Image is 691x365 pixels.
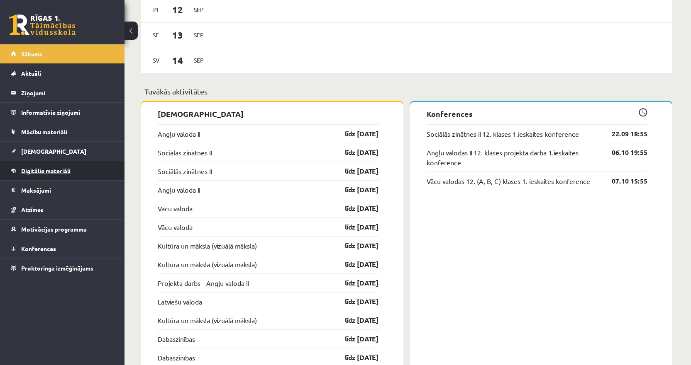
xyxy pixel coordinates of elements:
a: Rīgas 1. Tālmācības vidusskola [9,15,76,35]
a: līdz [DATE] [330,353,378,363]
a: Kultūra un māksla (vizuālā māksla) [158,315,257,325]
a: Angļu valoda II [158,185,200,195]
a: Vācu valodas 12. (A, B, C) klases 1. ieskaites konference [427,176,590,186]
legend: Maksājumi [21,181,114,200]
a: Latviešu valoda [158,297,202,307]
a: 22.09 18:55 [599,129,647,139]
span: Atzīmes [21,206,44,213]
a: Mācību materiāli [11,122,114,141]
a: līdz [DATE] [330,334,378,344]
a: Aktuāli [11,64,114,83]
legend: Ziņojumi [21,83,114,102]
a: Dabaszinības [158,353,195,363]
span: [DEMOGRAPHIC_DATA] [21,147,86,155]
a: Kultūra un māksla (vizuālā māksla) [158,259,257,269]
span: 13 [165,28,190,42]
span: Proktoringa izmēģinājums [21,264,93,272]
a: Proktoringa izmēģinājums [11,259,114,278]
a: [DEMOGRAPHIC_DATA] [11,142,114,161]
p: Tuvākās aktivitātes [144,86,669,97]
span: Mācību materiāli [21,128,67,135]
a: līdz [DATE] [330,203,378,213]
a: Sociālās zinātnes II [158,147,212,157]
a: līdz [DATE] [330,222,378,232]
a: līdz [DATE] [330,147,378,157]
span: Motivācijas programma [21,225,87,233]
a: līdz [DATE] [330,129,378,139]
span: 12 [165,3,190,17]
span: Se [147,29,165,41]
a: Motivācijas programma [11,220,114,239]
a: Angļu valoda II [158,129,200,139]
p: [DEMOGRAPHIC_DATA] [158,108,378,119]
span: Digitālie materiāli [21,167,71,174]
a: Ziņojumi [11,83,114,102]
a: Digitālie materiāli [11,161,114,180]
span: Sep [190,3,208,16]
span: Konferences [21,245,56,252]
a: līdz [DATE] [330,185,378,195]
a: līdz [DATE] [330,241,378,251]
a: līdz [DATE] [330,315,378,325]
a: Sociālās zinātnes II 12. klases 1.ieskaites konference [427,129,579,139]
span: Aktuāli [21,70,41,77]
a: Projekta darbs - Angļu valoda II [158,278,249,288]
span: 14 [165,53,190,67]
span: Sep [190,54,208,67]
a: Angļu valodas II 12. klases projekta darba 1.ieskaites konference [427,147,599,167]
a: Maksājumi [11,181,114,200]
a: Vācu valoda [158,222,193,232]
a: Dabaszinības [158,334,195,344]
a: līdz [DATE] [330,278,378,288]
p: Konferences [427,108,647,119]
a: Kultūra un māksla (vizuālā māksla) [158,241,257,251]
a: Vācu valoda [158,203,193,213]
a: līdz [DATE] [330,297,378,307]
a: Sociālās zinātnes II [158,166,212,176]
a: Konferences [11,239,114,258]
span: Pi [147,3,165,16]
a: Informatīvie ziņojumi [11,103,114,122]
span: Sep [190,29,208,41]
a: Sākums [11,44,114,63]
span: Sv [147,54,165,67]
a: 07.10 15:55 [599,176,647,186]
legend: Informatīvie ziņojumi [21,103,114,122]
a: līdz [DATE] [330,259,378,269]
a: Atzīmes [11,200,114,219]
a: līdz [DATE] [330,166,378,176]
a: 06.10 19:55 [599,147,647,157]
span: Sākums [21,50,42,58]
